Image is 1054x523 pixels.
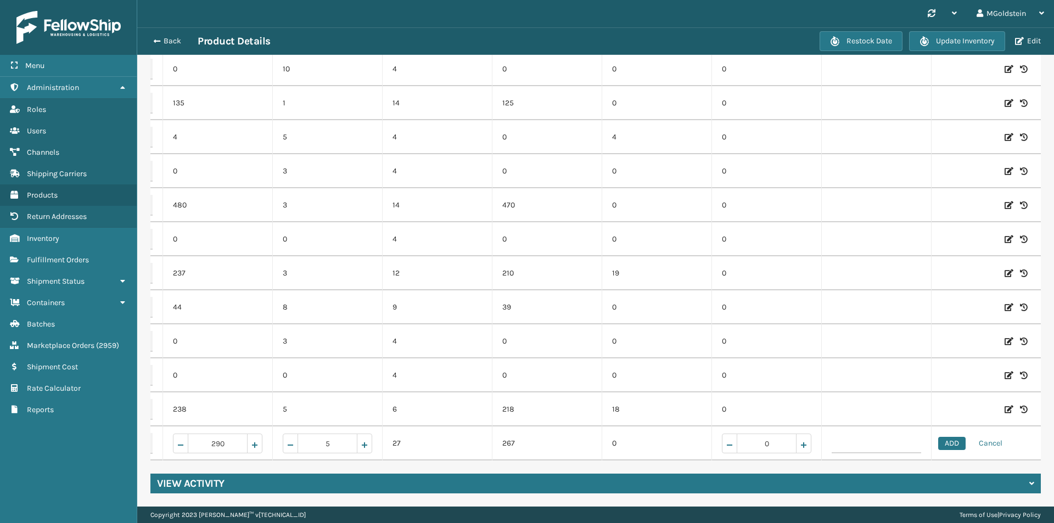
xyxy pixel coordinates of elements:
[711,324,821,358] td: 0
[272,52,382,86] td: 10
[1020,64,1028,75] i: Inventory History
[150,507,306,523] p: Copyright 2023 [PERSON_NAME]™ v [TECHNICAL_ID]
[1020,268,1028,279] i: Inventory History
[722,434,767,453] span: Decrease value
[27,405,54,414] span: Reports
[492,392,602,426] td: 218
[393,166,482,177] p: 4
[1005,302,1013,313] i: Edit
[198,35,271,48] h3: Product Details
[27,341,94,350] span: Marketplace Orders
[602,426,711,460] td: 0
[1005,370,1013,381] i: Edit
[602,188,711,222] td: 0
[162,86,272,120] td: 135
[1020,166,1028,177] i: Inventory History
[492,154,602,188] td: 0
[1020,98,1028,109] i: Inventory History
[960,511,997,519] a: Terms of Use
[393,98,482,109] p: 14
[492,290,602,324] td: 39
[492,86,602,120] td: 125
[492,358,602,392] td: 0
[27,319,55,329] span: Batches
[27,83,79,92] span: Administration
[972,437,1009,450] button: Cancel
[27,234,59,243] span: Inventory
[162,324,272,358] td: 0
[999,511,1041,519] a: Privacy Policy
[162,52,272,86] td: 0
[602,290,711,324] td: 0
[1020,336,1028,347] i: Inventory History
[602,358,711,392] td: 0
[1005,336,1013,347] i: Edit
[272,222,382,256] td: 0
[393,268,482,279] p: 12
[393,302,482,313] p: 9
[1020,404,1028,415] i: Inventory History
[173,434,218,453] span: Decrease value
[393,438,482,449] p: 27
[711,52,821,86] td: 0
[272,154,382,188] td: 3
[272,392,382,426] td: 5
[272,358,382,392] td: 0
[1005,98,1013,109] i: Edit
[393,404,482,415] p: 6
[162,392,272,426] td: 238
[938,437,966,450] button: ADD
[602,52,711,86] td: 0
[1005,166,1013,177] i: Edit
[393,370,482,381] p: 4
[492,426,602,460] td: 267
[393,132,482,143] p: 4
[393,64,482,75] p: 4
[711,154,821,188] td: 0
[162,154,272,188] td: 0
[272,120,382,154] td: 5
[492,188,602,222] td: 470
[27,298,65,307] span: Containers
[492,120,602,154] td: 0
[393,234,482,245] p: 4
[272,256,382,290] td: 3
[602,154,711,188] td: 0
[602,324,711,358] td: 0
[27,362,78,372] span: Shipment Cost
[27,148,59,157] span: Channels
[602,120,711,154] td: 4
[909,31,1005,51] button: Update Inventory
[27,126,46,136] span: Users
[147,36,198,46] button: Back
[1005,200,1013,211] i: Edit
[27,384,81,393] span: Rate Calculator
[602,86,711,120] td: 0
[162,290,272,324] td: 44
[16,11,121,44] img: logo
[492,256,602,290] td: 210
[711,86,821,120] td: 0
[157,477,225,490] h4: View Activity
[602,222,711,256] td: 0
[96,341,119,350] span: ( 2959 )
[711,120,821,154] td: 0
[820,31,902,51] button: Restock Date
[272,290,382,324] td: 8
[1005,268,1013,279] i: Edit
[25,61,44,70] span: Menu
[711,290,821,324] td: 0
[711,358,821,392] td: 0
[27,277,85,286] span: Shipment Status
[162,120,272,154] td: 4
[602,392,711,426] td: 18
[1020,302,1028,313] i: Inventory History
[393,200,482,211] p: 14
[1005,132,1013,143] i: Edit
[162,256,272,290] td: 237
[960,507,1041,523] div: |
[272,86,382,120] td: 1
[27,212,87,221] span: Return Addresses
[1005,234,1013,245] i: Edit
[492,324,602,358] td: 0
